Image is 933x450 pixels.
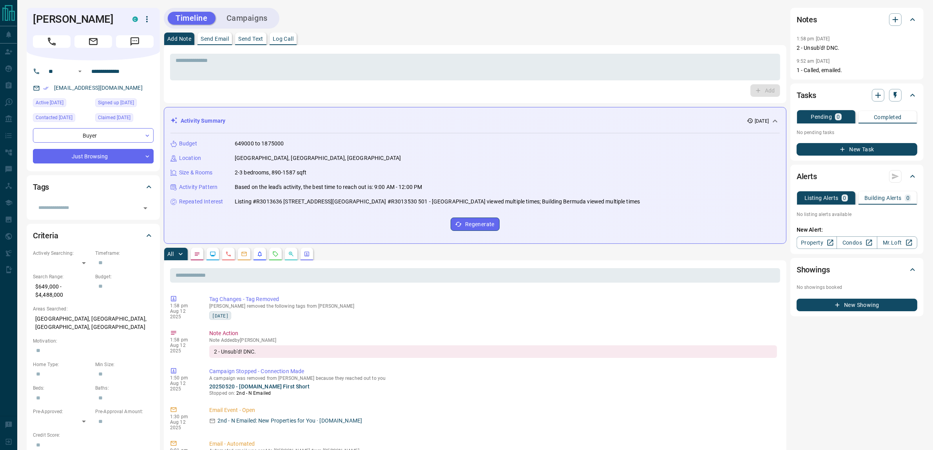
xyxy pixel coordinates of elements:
[272,251,279,257] svg: Requests
[906,195,909,201] p: 0
[170,381,197,392] p: Aug 12 2025
[241,251,247,257] svg: Emails
[273,36,293,42] p: Log Call
[33,113,91,124] div: Fri May 30 2025
[179,183,217,191] p: Activity Pattern
[209,345,777,358] div: 2 - Unsub'd! DNC.
[797,86,917,105] div: Tasks
[797,10,917,29] div: Notes
[167,251,174,257] p: All
[797,170,817,183] h2: Alerts
[209,367,777,376] p: Campaign Stopped - Connection Made
[209,337,777,343] p: Note Added by [PERSON_NAME]
[179,198,223,206] p: Repeated Interest
[837,236,877,249] a: Condos
[95,361,154,368] p: Min Size:
[797,13,817,26] h2: Notes
[98,114,130,122] span: Claimed [DATE]
[43,85,49,91] svg: Email Verified
[201,36,229,42] p: Send Email
[209,406,777,414] p: Email Event - Open
[95,113,154,124] div: Fri May 30 2025
[95,385,154,392] p: Baths:
[304,251,310,257] svg: Agent Actions
[209,329,777,337] p: Note Action
[288,251,294,257] svg: Opportunities
[797,66,917,74] p: 1 - Called, emailed.
[36,99,63,107] span: Active [DATE]
[170,375,197,381] p: 1:50 pm
[168,12,216,25] button: Timeline
[98,99,134,107] span: Signed up [DATE]
[212,312,228,319] span: [DATE]
[33,385,91,392] p: Beds:
[33,305,154,312] p: Areas Searched:
[33,229,58,242] h2: Criteria
[33,432,154,439] p: Credit Score:
[33,149,154,163] div: Just Browsing
[797,167,917,186] div: Alerts
[451,218,500,231] button: Regenerate
[257,251,263,257] svg: Listing Alerts
[797,263,830,276] h2: Showings
[804,195,839,201] p: Listing Alerts
[33,337,154,345] p: Motivation:
[170,303,197,308] p: 1:58 pm
[797,58,830,64] p: 9:52 am [DATE]
[843,195,846,201] p: 0
[33,13,121,25] h1: [PERSON_NAME]
[877,236,917,249] a: Mr.Loft
[95,408,154,415] p: Pre-Approval Amount:
[797,127,917,138] p: No pending tasks
[209,303,777,309] p: [PERSON_NAME] removed the following tags from [PERSON_NAME]
[33,280,91,301] p: $649,000 - $4,488,000
[179,154,201,162] p: Location
[170,343,197,354] p: Aug 12 2025
[33,226,154,245] div: Criteria
[209,383,310,390] a: 20250520 - [DOMAIN_NAME] First Short
[33,361,91,368] p: Home Type:
[36,114,72,122] span: Contacted [DATE]
[33,35,71,48] span: Call
[209,390,777,397] p: Stopped on:
[170,414,197,419] p: 1:30 pm
[235,140,284,148] p: 649000 to 1875000
[874,114,902,120] p: Completed
[797,299,917,311] button: New Showing
[235,169,307,177] p: 2-3 bedrooms, 890-1587 sqft
[235,183,422,191] p: Based on the lead's activity, the best time to reach out is: 9:00 AM - 12:00 PM
[170,419,197,430] p: Aug 12 2025
[33,250,91,257] p: Actively Searching:
[797,143,917,156] button: New Task
[797,44,917,52] p: 2 - Unsub'd! DNC.
[755,118,769,125] p: [DATE]
[95,98,154,109] div: Thu May 29 2025
[797,226,917,234] p: New Alert:
[54,85,143,91] a: [EMAIL_ADDRESS][DOMAIN_NAME]
[33,128,154,143] div: Buyer
[238,36,263,42] p: Send Text
[194,251,200,257] svg: Notes
[797,211,917,218] p: No listing alerts available
[837,114,840,120] p: 0
[170,114,780,128] div: Activity Summary[DATE]
[225,251,232,257] svg: Calls
[33,98,91,109] div: Fri Aug 01 2025
[797,284,917,291] p: No showings booked
[181,117,225,125] p: Activity Summary
[140,203,151,214] button: Open
[33,181,49,193] h2: Tags
[797,89,816,102] h2: Tasks
[167,36,191,42] p: Add Note
[797,36,830,42] p: 1:58 pm [DATE]
[811,114,832,120] p: Pending
[75,67,85,76] button: Open
[95,250,154,257] p: Timeframe:
[219,12,275,25] button: Campaigns
[95,273,154,280] p: Budget:
[209,295,777,303] p: Tag Changes - Tag Removed
[217,417,362,425] p: 2nd - N Emailed: New Properties for You · [DOMAIN_NAME]
[210,251,216,257] svg: Lead Browsing Activity
[797,236,837,249] a: Property
[33,273,91,280] p: Search Range:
